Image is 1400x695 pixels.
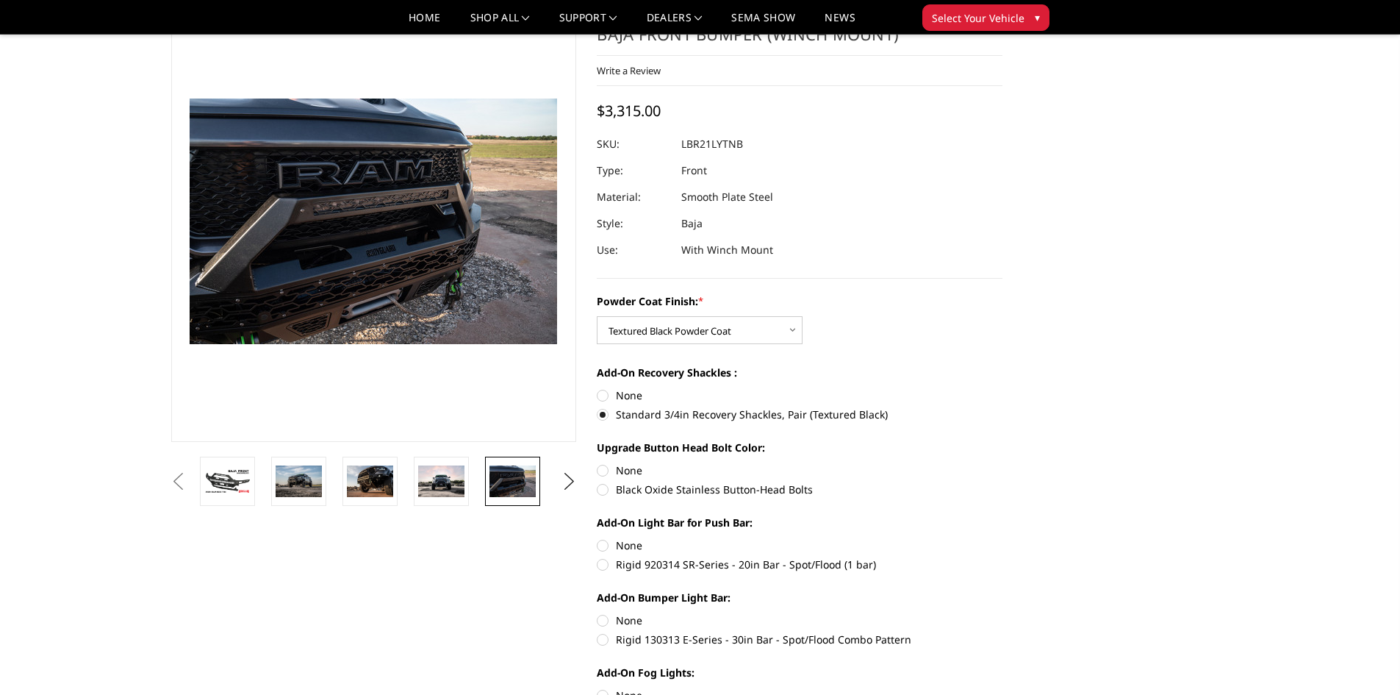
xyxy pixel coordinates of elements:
[647,13,703,34] a: Dealers
[681,210,703,237] dd: Baja
[489,466,536,496] img: 2021-2024 Ram 1500 TRX - Freedom Series - Baja Front Bumper (winch mount)
[597,237,670,263] dt: Use:
[347,466,393,496] img: 2021-2024 Ram 1500 TRX - Freedom Series - Baja Front Bumper (winch mount)
[168,471,190,493] button: Previous
[597,388,1002,403] label: None
[731,13,795,34] a: SEMA Show
[681,131,743,157] dd: LBR21LYTNB
[597,590,1002,605] label: Add-On Bumper Light Bar:
[681,237,773,263] dd: With Winch Mount
[597,440,1002,455] label: Upgrade Button Head Bolt Color:
[558,471,580,493] button: Next
[932,10,1024,26] span: Select Your Vehicle
[597,538,1002,553] label: None
[470,13,530,34] a: shop all
[597,184,670,210] dt: Material:
[597,665,1002,680] label: Add-On Fog Lights:
[418,466,464,497] img: 2021-2024 Ram 1500 TRX - Freedom Series - Baja Front Bumper (winch mount)
[597,157,670,184] dt: Type:
[1035,10,1040,25] span: ▾
[559,13,617,34] a: Support
[597,131,670,157] dt: SKU:
[1327,624,1400,695] iframe: Chat Widget
[597,482,1002,497] label: Black Oxide Stainless Button-Head Bolts
[597,557,1002,572] label: Rigid 920314 SR-Series - 20in Bar - Spot/Flood (1 bar)
[597,365,1002,380] label: Add-On Recovery Shackles :
[597,515,1002,530] label: Add-On Light Bar for Push Bar:
[597,293,1002,309] label: Powder Coat Finish:
[597,463,1002,478] label: None
[597,210,670,237] dt: Style:
[409,13,440,34] a: Home
[171,1,577,442] a: 2021-2024 Ram 1500 TRX - Freedom Series - Baja Front Bumper (winch mount)
[276,466,322,496] img: 2021-2024 Ram 1500 TRX - Freedom Series - Baja Front Bumper (winch mount)
[825,13,855,34] a: News
[922,4,1049,31] button: Select Your Vehicle
[597,101,661,121] span: $3,315.00
[597,64,661,77] a: Write a Review
[204,468,251,494] img: 2021-2024 Ram 1500 TRX - Freedom Series - Baja Front Bumper (winch mount)
[597,407,1002,422] label: Standard 3/4in Recovery Shackles, Pair (Textured Black)
[681,157,707,184] dd: Front
[597,632,1002,647] label: Rigid 130313 E-Series - 30in Bar - Spot/Flood Combo Pattern
[597,613,1002,628] label: None
[681,184,773,210] dd: Smooth Plate Steel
